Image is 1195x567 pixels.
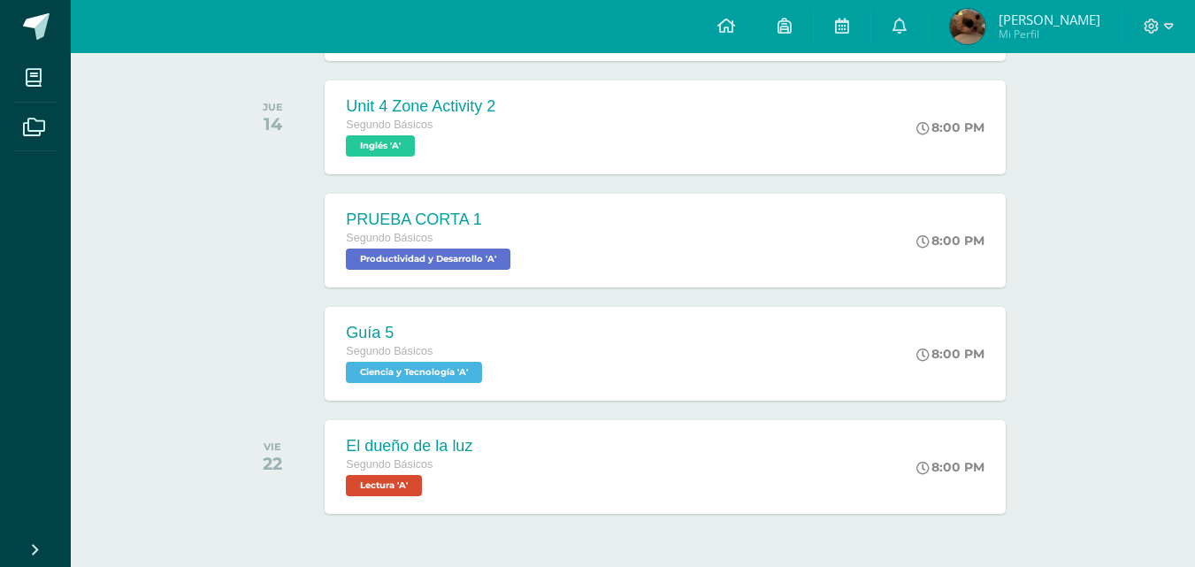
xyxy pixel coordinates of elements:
div: VIE [263,441,282,453]
div: PRUEBA CORTA 1 [346,211,515,229]
span: [PERSON_NAME] [999,11,1100,28]
div: 22 [263,453,282,474]
span: Lectura 'A' [346,475,422,496]
span: Productividad y Desarrollo 'A' [346,249,510,270]
div: Guía 5 [346,324,486,342]
div: El dueño de la luz [346,437,472,456]
div: 8:00 PM [916,233,984,249]
span: Mi Perfil [999,27,1100,42]
div: 8:00 PM [916,346,984,362]
span: Inglés 'A' [346,135,415,157]
span: Ciencia y Tecnología 'A' [346,362,482,383]
div: 14 [263,113,283,134]
img: 9ec1277032dcce97ac4c44927f1e4158.png [950,9,985,44]
span: Segundo Básicos [346,232,433,244]
div: Unit 4 Zone Activity 2 [346,97,495,116]
span: Segundo Básicos [346,119,433,131]
span: Segundo Básicos [346,458,433,471]
div: 8:00 PM [916,459,984,475]
div: 8:00 PM [916,119,984,135]
div: JUE [263,101,283,113]
span: Segundo Básicos [346,345,433,357]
